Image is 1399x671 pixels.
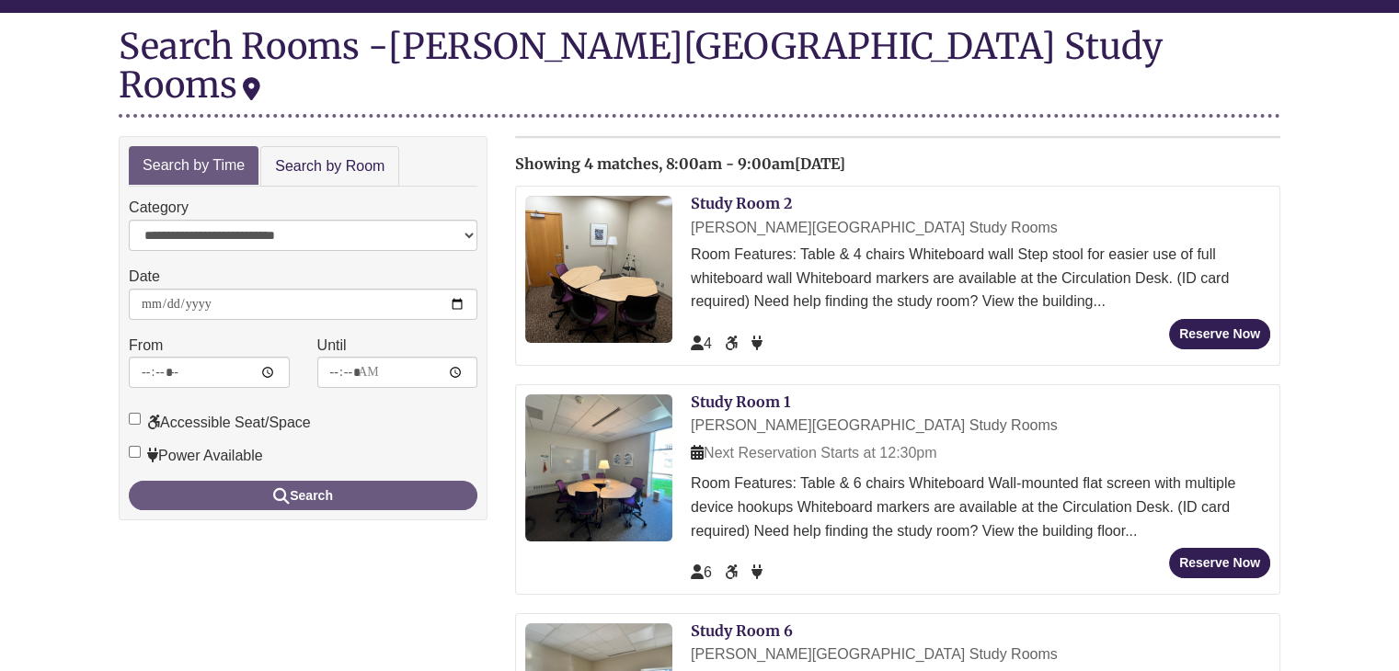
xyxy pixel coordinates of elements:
span: Power Available [751,564,763,580]
label: Until [317,334,347,358]
div: Room Features: Table & 6 chairs Whiteboard Wall-mounted flat screen with multiple device hookups ... [691,472,1270,542]
div: [PERSON_NAME][GEOGRAPHIC_DATA] Study Rooms [691,414,1270,438]
button: Search [129,481,477,510]
h2: Showing 4 matches [515,156,1280,173]
a: Study Room 6 [691,621,793,640]
img: Study Room 2 [525,196,672,343]
label: Category [129,196,189,220]
label: Power Available [129,444,263,468]
div: [PERSON_NAME][GEOGRAPHIC_DATA] Study Rooms [119,24,1163,107]
div: [PERSON_NAME][GEOGRAPHIC_DATA] Study Rooms [691,216,1270,240]
span: The capacity of this space [691,335,712,351]
input: Power Available [129,446,141,458]
img: Study Room 1 [525,394,672,541]
span: Accessible Seat/Space [725,564,741,580]
span: Next Reservation Starts at 12:30pm [691,445,936,461]
label: Accessible Seat/Space [129,411,311,435]
a: Search by Room [260,146,399,188]
a: Study Room 1 [691,392,790,411]
span: The capacity of this space [691,564,712,580]
label: From [129,334,163,358]
input: Accessible Seat/Space [129,413,141,425]
label: Date [129,265,160,289]
div: Room Features: Table & 4 chairs Whiteboard wall Step stool for easier use of full whiteboard wall... [691,243,1270,313]
a: Study Room 2 [691,194,792,212]
button: Reserve Now [1169,319,1270,349]
div: [PERSON_NAME][GEOGRAPHIC_DATA] Study Rooms [691,643,1270,666]
span: , 8:00am - 9:00am[DATE] [659,154,845,173]
div: Search Rooms - [119,27,1280,117]
span: Power Available [751,335,763,351]
span: Accessible Seat/Space [725,335,741,351]
button: Reserve Now [1169,548,1270,578]
a: Search by Time [129,146,258,186]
